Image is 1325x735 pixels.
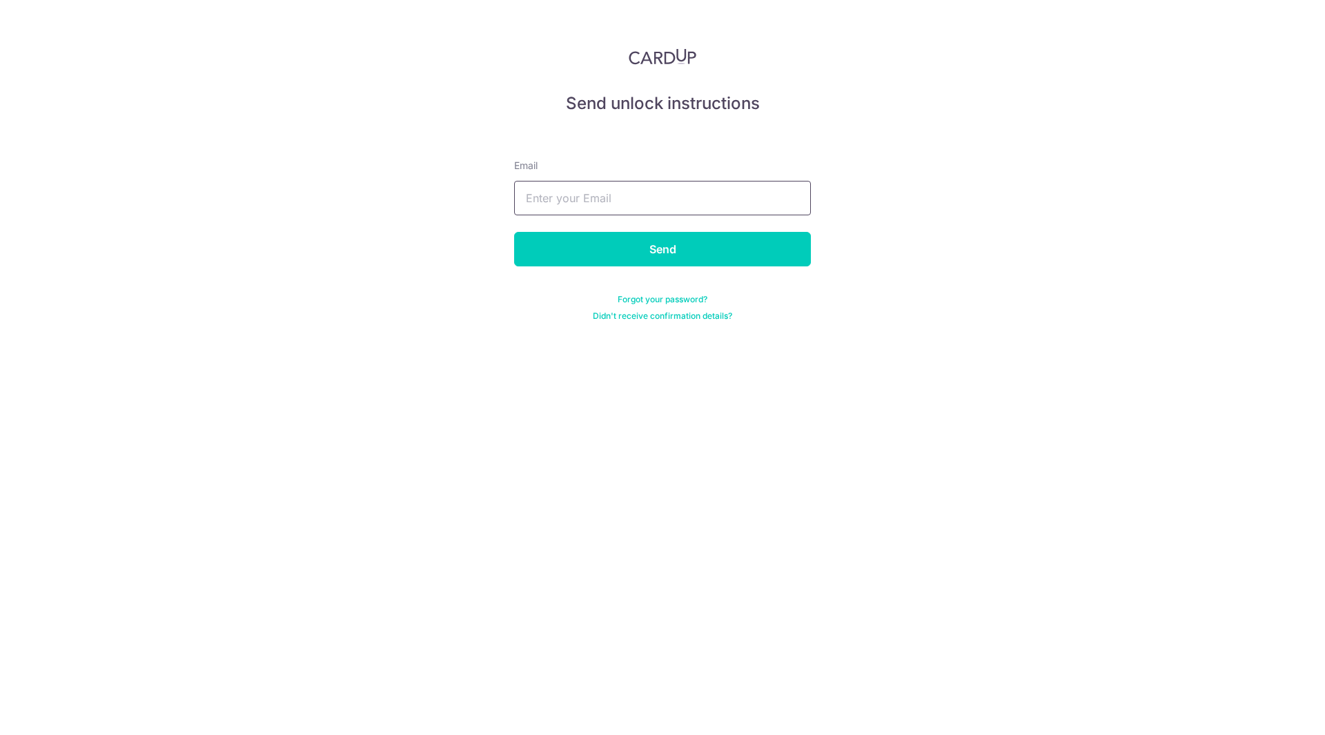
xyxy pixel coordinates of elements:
[593,311,732,322] a: Didn't receive confirmation details?
[618,294,707,305] a: Forgot your password?
[514,232,811,266] input: Send
[514,92,811,115] h5: Send unlock instructions
[514,159,538,171] span: translation missing: en.devise.label.Email
[629,48,696,65] img: CardUp Logo
[514,181,811,215] input: Enter your Email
